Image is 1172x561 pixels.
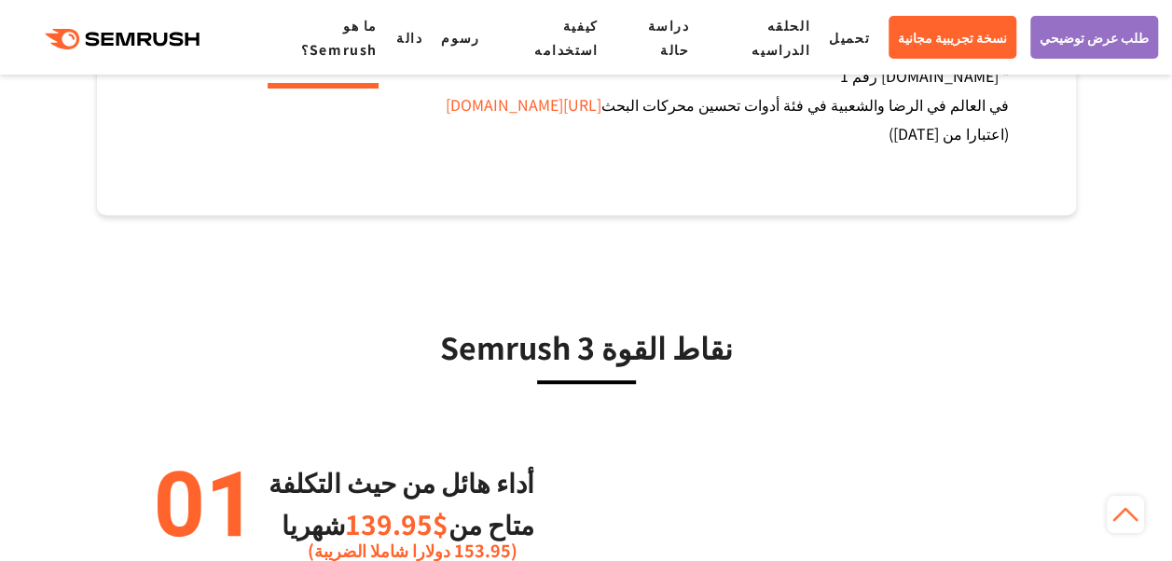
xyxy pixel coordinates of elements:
[751,16,810,59] a: الحلقه الدراسيه
[445,93,600,116] a: [URL][DOMAIN_NAME]
[282,505,534,542] font: متاح من شهريا
[648,16,690,59] a: دراسة حالة
[1040,27,1149,48] span: طلب عرض توضيحي
[441,28,479,47] a: رسوم
[396,28,422,47] a: دالة
[301,16,378,59] a: ما هو Semrush؟
[1030,16,1158,59] a: طلب عرض توضيحي
[898,27,1007,48] span: نسخة تجريبية مجانية
[345,505,448,542] span: $139.95
[829,28,870,47] a: تحميل
[889,16,1016,59] a: نسخة تجريبية مجانية
[144,461,255,545] img: بديل
[534,16,599,59] a: كيفية استخدامه
[144,323,1029,370] h3: نقاط القوة 3 Semrush
[269,461,534,503] p: أداء هائل من حيث التكلفة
